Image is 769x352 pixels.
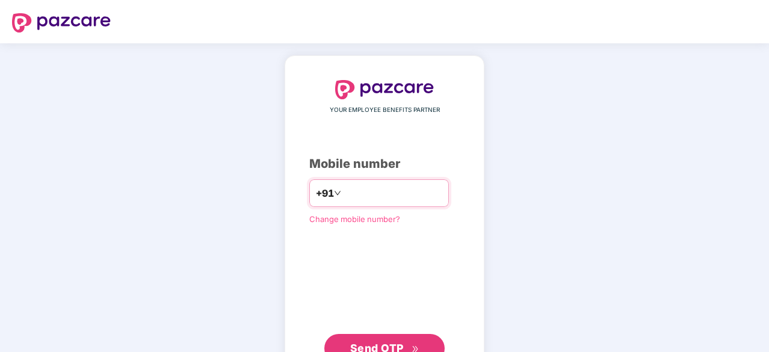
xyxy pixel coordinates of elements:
div: Mobile number [309,155,460,173]
img: logo [12,13,111,32]
span: YOUR EMPLOYEE BENEFITS PARTNER [330,105,440,115]
span: down [334,190,341,197]
span: +91 [316,186,334,201]
img: logo [335,80,434,99]
a: Change mobile number? [309,214,400,224]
